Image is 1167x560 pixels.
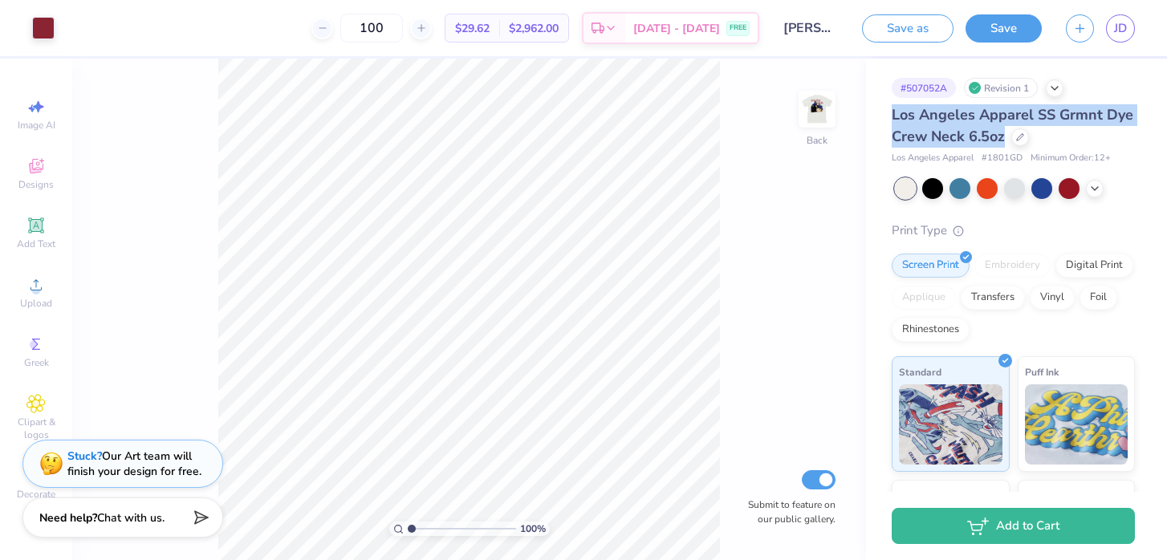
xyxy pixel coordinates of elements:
[67,448,201,479] div: Our Art team will finish your design for free.
[771,12,850,44] input: Untitled Design
[1106,14,1135,43] a: JD
[892,318,970,342] div: Rhinestones
[892,286,956,310] div: Applique
[892,152,974,165] span: Los Angeles Apparel
[8,416,64,441] span: Clipart & logos
[520,521,546,536] span: 100 %
[1080,286,1117,310] div: Foil
[1031,152,1111,165] span: Minimum Order: 12 +
[899,384,1002,465] img: Standard
[862,14,954,43] button: Save as
[892,105,1133,146] span: Los Angeles Apparel SS Grmnt Dye Crew Neck 6.5oz
[982,152,1023,165] span: # 1801GD
[961,286,1025,310] div: Transfers
[1025,384,1128,465] img: Puff Ink
[340,14,403,43] input: – –
[18,178,54,191] span: Designs
[509,20,559,37] span: $2,962.00
[20,297,52,310] span: Upload
[730,22,746,34] span: FREE
[892,221,1135,240] div: Print Type
[964,78,1038,98] div: Revision 1
[892,508,1135,544] button: Add to Cart
[807,133,827,148] div: Back
[1025,487,1120,504] span: Metallic & Glitter Ink
[966,14,1042,43] button: Save
[18,119,55,132] span: Image AI
[899,363,941,380] span: Standard
[455,20,490,37] span: $29.62
[801,93,833,125] img: Back
[97,510,165,526] span: Chat with us.
[892,254,970,278] div: Screen Print
[974,254,1051,278] div: Embroidery
[67,448,102,464] strong: Stuck?
[899,487,938,504] span: Neon Ink
[39,510,97,526] strong: Need help?
[1055,254,1133,278] div: Digital Print
[1114,19,1127,38] span: JD
[1025,363,1059,380] span: Puff Ink
[739,497,836,526] label: Submit to feature on our public gallery.
[892,78,956,98] div: # 507052A
[24,356,49,369] span: Greek
[17,237,55,250] span: Add Text
[17,488,55,501] span: Decorate
[1030,286,1075,310] div: Vinyl
[633,20,720,37] span: [DATE] - [DATE]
